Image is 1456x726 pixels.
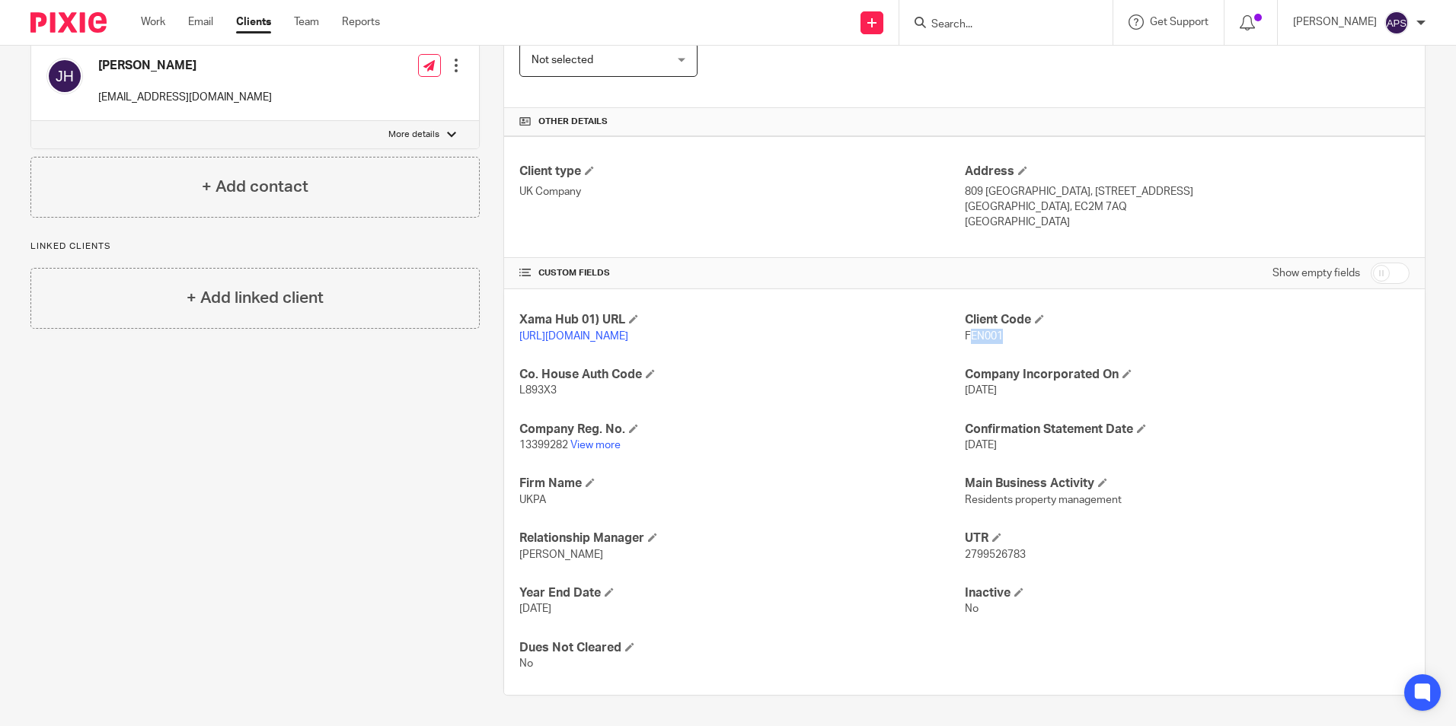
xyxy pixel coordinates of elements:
span: [DATE] [965,440,997,451]
h4: Client Code [965,312,1410,328]
h4: [PERSON_NAME] [98,58,272,74]
img: svg%3E [46,58,83,94]
h4: Co. House Auth Code [519,367,964,383]
span: 2799526783 [965,549,1026,560]
p: UK Company [519,184,964,199]
h4: UTR [965,530,1410,546]
img: svg%3E [1384,11,1409,35]
h4: Relationship Manager [519,530,964,546]
p: [GEOGRAPHIC_DATA], EC2M 7AQ [965,199,1410,215]
p: 809 [GEOGRAPHIC_DATA], [STREET_ADDRESS] [965,184,1410,199]
span: [DATE] [519,603,551,614]
p: More details [388,129,439,141]
p: [EMAIL_ADDRESS][DOMAIN_NAME] [98,90,272,105]
h4: Dues Not Cleared [519,640,964,656]
span: Not selected [532,55,593,65]
a: [URL][DOMAIN_NAME] [519,331,628,342]
p: [PERSON_NAME] [1293,14,1377,30]
h4: Client type [519,164,964,180]
p: Linked clients [30,240,480,253]
span: UKPA [519,495,546,505]
h4: CUSTOM FIELDS [519,267,964,279]
input: Search [930,18,1067,32]
a: Clients [236,14,271,30]
h4: + Add contact [202,175,308,199]
h4: Xama Hub 01) URL [519,312,964,328]
a: Team [294,14,319,30]
span: No [965,603,979,614]
h4: Year End Date [519,585,964,601]
span: Residents property management [965,495,1122,505]
span: L893X3 [519,385,557,396]
h4: Address [965,164,1410,180]
span: Other details [538,116,608,128]
span: 13399282 [519,440,568,451]
span: FEN001 [965,331,1003,342]
span: No [519,658,533,669]
h4: Main Business Activity [965,476,1410,492]
a: Reports [342,14,380,30]
h4: Company Incorporated On [965,367,1410,383]
span: Get Support [1150,17,1209,27]
a: Work [141,14,165,30]
span: [PERSON_NAME] [519,549,603,560]
span: [DATE] [965,385,997,396]
h4: Firm Name [519,476,964,492]
h4: Company Reg. No. [519,422,964,438]
a: View more [570,440,621,451]
h4: + Add linked client [187,286,324,310]
h4: Confirmation Statement Date [965,422,1410,438]
label: Show empty fields [1272,266,1360,281]
p: [GEOGRAPHIC_DATA] [965,215,1410,230]
a: Email [188,14,213,30]
img: Pixie [30,12,107,33]
h4: Inactive [965,585,1410,601]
